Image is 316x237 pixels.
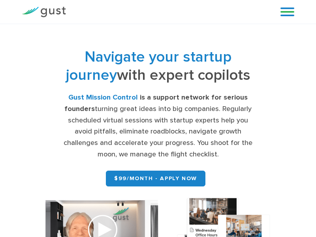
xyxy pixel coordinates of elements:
[22,7,66,17] img: Gust Logo
[106,171,205,186] a: $99/month - APPLY NOW
[58,48,258,84] h1: with expert copilots
[64,93,248,113] strong: is a support network for serious founders
[66,48,232,84] span: Navigate your startup journey
[58,92,258,160] div: turning great ideas into big companies. Regularly scheduled virtual sessions with startup experts...
[68,93,138,102] strong: Gust Mission Control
